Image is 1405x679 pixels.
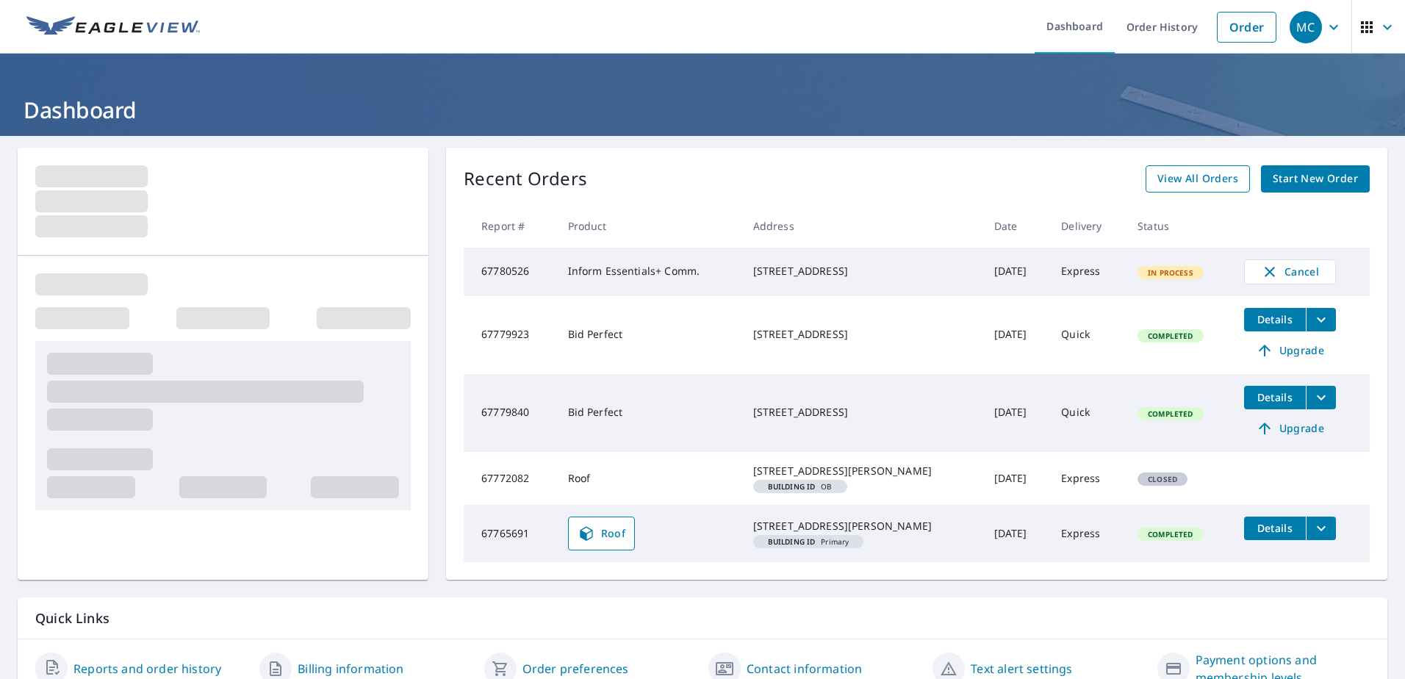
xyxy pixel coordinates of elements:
span: View All Orders [1157,170,1238,188]
td: Bid Perfect [556,296,741,374]
span: Completed [1139,529,1201,539]
td: [DATE] [982,374,1050,452]
span: Details [1253,521,1297,535]
span: Completed [1139,331,1201,341]
button: detailsBtn-67779840 [1244,386,1306,409]
td: [DATE] [982,452,1050,505]
a: Reports and order history [73,660,221,678]
button: Cancel [1244,259,1336,284]
button: filesDropdownBtn-67779923 [1306,308,1336,331]
td: 67765691 [464,505,556,562]
td: Quick [1049,296,1126,374]
th: Product [556,204,741,248]
div: [STREET_ADDRESS][PERSON_NAME] [753,519,971,533]
td: Inform Essentials+ Comm. [556,248,741,296]
td: Bid Perfect [556,374,741,452]
th: Address [741,204,982,248]
td: 67772082 [464,452,556,505]
a: Text alert settings [971,660,1072,678]
button: detailsBtn-67765691 [1244,517,1306,540]
div: [STREET_ADDRESS] [753,327,971,342]
span: Start New Order [1273,170,1358,188]
th: Date [982,204,1050,248]
td: 67779923 [464,296,556,374]
em: Building ID [768,483,816,490]
span: Completed [1139,409,1201,419]
a: Billing information [298,660,403,678]
img: EV Logo [26,16,200,38]
span: Details [1253,390,1297,404]
a: Start New Order [1261,165,1370,193]
span: Roof [578,525,626,542]
div: [STREET_ADDRESS][PERSON_NAME] [753,464,971,478]
td: [DATE] [982,248,1050,296]
span: Upgrade [1253,342,1327,359]
span: Upgrade [1253,420,1327,437]
h1: Dashboard [18,95,1387,125]
div: MC [1290,11,1322,43]
span: Primary [759,538,858,545]
td: [DATE] [982,505,1050,562]
td: Express [1049,505,1126,562]
span: Details [1253,312,1297,326]
td: Express [1049,248,1126,296]
p: Recent Orders [464,165,587,193]
td: Roof [556,452,741,505]
div: [STREET_ADDRESS] [753,264,971,279]
span: In Process [1139,267,1202,278]
div: [STREET_ADDRESS] [753,405,971,420]
td: [DATE] [982,296,1050,374]
th: Report # [464,204,556,248]
a: Upgrade [1244,339,1336,362]
a: Order [1217,12,1276,43]
a: Contact information [747,660,862,678]
td: 67779840 [464,374,556,452]
em: Building ID [768,538,816,545]
a: Upgrade [1244,417,1336,440]
span: Closed [1139,474,1186,484]
td: Quick [1049,374,1126,452]
a: Order preferences [522,660,629,678]
td: 67780526 [464,248,556,296]
span: Cancel [1260,263,1320,281]
a: Roof [568,517,636,550]
span: OB [759,483,841,490]
button: filesDropdownBtn-67779840 [1306,386,1336,409]
td: Express [1049,452,1126,505]
p: Quick Links [35,609,1370,628]
button: filesDropdownBtn-67765691 [1306,517,1336,540]
th: Delivery [1049,204,1126,248]
button: detailsBtn-67779923 [1244,308,1306,331]
th: Status [1126,204,1232,248]
a: View All Orders [1146,165,1250,193]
